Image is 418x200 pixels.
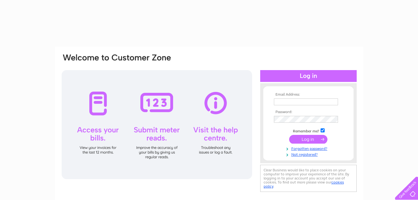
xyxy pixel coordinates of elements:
[289,135,327,144] input: Submit
[260,165,357,192] div: Clear Business would like to place cookies on your computer to improve your experience of the sit...
[272,110,345,114] th: Password:
[274,145,345,151] a: Forgotten password?
[272,127,345,134] td: Remember me?
[272,93,345,97] th: Email Address:
[264,180,344,188] a: cookies policy
[274,151,345,157] a: Not registered?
